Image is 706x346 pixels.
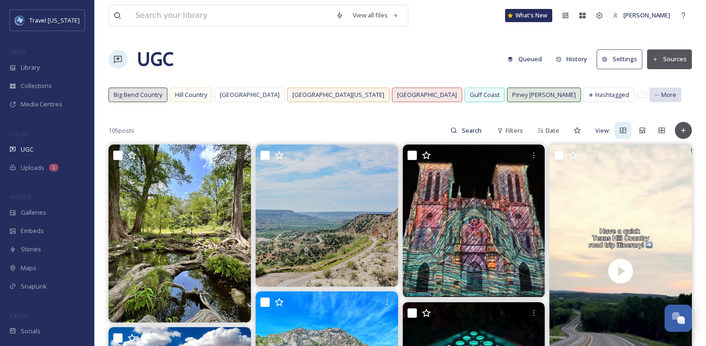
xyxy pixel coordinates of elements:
[608,6,675,24] a: [PERSON_NAME]
[256,145,398,287] img: This isn’t a filter; it’s just Palo Duro being Palo Duro. #LetsTexas #TexasToDo 📷: @itineraridici...
[403,145,545,297] img: A night show unlike any other! ✨ 🎬 The Saga is a 24-minute projection show that brings 300 years ...
[15,16,25,25] img: images%20%281%29.jpeg
[546,126,559,135] span: Date
[21,245,41,254] span: Stories
[131,5,331,26] input: Search your library
[292,90,384,99] span: [GEOGRAPHIC_DATA][US_STATE]
[9,312,28,319] span: SOCIALS
[108,126,134,135] span: 105 posts
[29,16,80,24] span: Travel [US_STATE]
[551,50,597,68] a: History
[21,282,47,291] span: SnapLink
[175,90,207,99] span: Hill Country
[512,90,576,99] span: Piney [PERSON_NAME]
[9,48,26,56] span: MEDIA
[595,90,629,99] span: Hashtagged
[623,11,670,19] span: [PERSON_NAME]
[114,90,162,99] span: Big Bend Country
[457,121,488,140] input: Search
[503,50,551,68] a: Queued
[21,226,44,235] span: Embeds
[595,126,610,135] span: View:
[137,45,174,73] a: UGC
[597,49,642,69] button: Settings
[220,90,280,99] span: [GEOGRAPHIC_DATA]
[21,163,44,172] span: Uploads
[397,90,457,99] span: [GEOGRAPHIC_DATA]
[49,164,58,171] div: 1
[21,327,41,336] span: Socials
[348,6,403,24] a: View all files
[9,193,31,201] span: WIDGETS
[21,145,33,154] span: UGC
[21,81,52,90] span: Collections
[21,100,62,109] span: Media Centres
[21,264,36,273] span: Maps
[21,208,46,217] span: Galleries
[470,90,499,99] span: Gulf Coast
[661,90,676,99] span: More
[551,50,592,68] button: History
[9,130,30,137] span: COLLECT
[647,49,692,69] button: Sources
[506,126,523,135] span: Filters
[664,305,692,332] button: Open Chat
[21,63,40,72] span: Library
[108,145,251,322] img: Summer’s greenest getaway is just a drive away. Piney Woods is calling! 🌿🚗 #LetsTexas #TexasToDo ...
[505,9,552,22] a: What's New
[503,50,547,68] button: Queued
[597,49,647,69] a: Settings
